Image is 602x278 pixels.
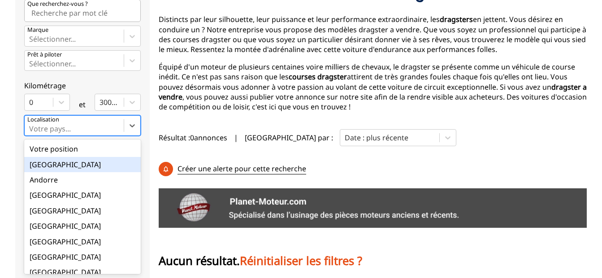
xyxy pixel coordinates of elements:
strong: courses dragster [289,72,347,82]
span: Résultat : 0 annonces [159,133,227,143]
p: Marque [27,26,48,34]
input: 300000 [100,98,101,106]
input: Prêt à piloterSélectionner... [29,60,31,68]
div: [GEOGRAPHIC_DATA] [24,218,141,234]
div: [GEOGRAPHIC_DATA] [24,249,141,265]
div: [GEOGRAPHIC_DATA] [24,203,141,218]
span: | [234,133,238,143]
strong: dragsters [440,14,473,24]
input: 0 [29,98,31,106]
p: et [79,100,86,109]
div: [GEOGRAPHIC_DATA] [24,187,141,203]
p: Aucun résultat. [159,253,362,269]
p: Prêt à piloter [27,51,62,59]
p: Distincts par leur silhouette, leur puissance et leur performance extraordinaire, les en jettent.... [159,14,587,55]
div: [GEOGRAPHIC_DATA] [24,234,141,249]
input: MarqueSélectionner... [29,35,31,43]
div: [GEOGRAPHIC_DATA] [24,157,141,172]
p: Équipé d'un moteur de plusieurs centaines voire milliers de chevaux, le dragster se présente comm... [159,62,587,112]
p: Créer une alerte pour cette recherche [178,164,306,174]
p: Kilométrage [24,81,141,91]
span: Réinitialiser les filtres ? [240,253,362,269]
p: [GEOGRAPHIC_DATA] par : [245,133,333,143]
div: Andorre [24,172,141,187]
strong: dragster a vendre [159,82,587,102]
p: Localisation [27,116,59,124]
div: Votre position [24,141,141,156]
input: Votre pays...Votre position[GEOGRAPHIC_DATA]Andorre[GEOGRAPHIC_DATA][GEOGRAPHIC_DATA][GEOGRAPHIC_... [29,125,31,133]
